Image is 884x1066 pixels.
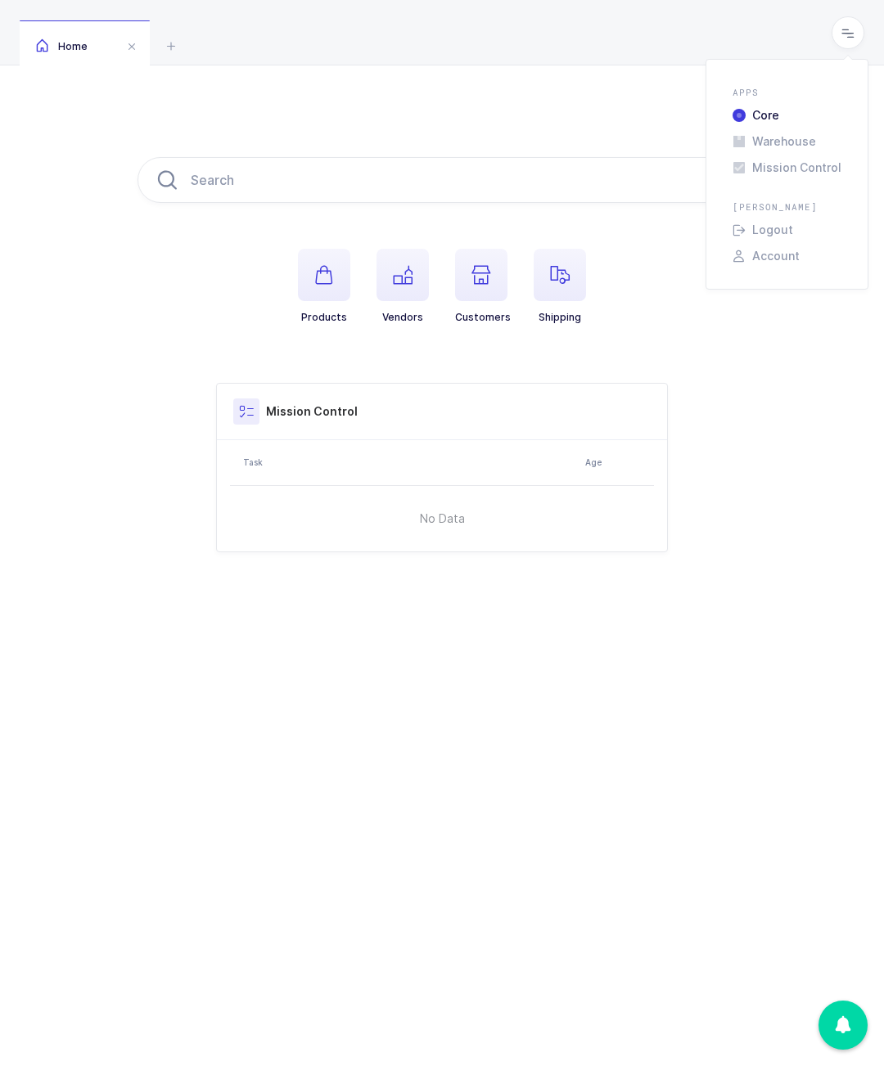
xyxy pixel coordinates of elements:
[726,86,848,106] div: Apps
[243,456,575,469] div: Task
[266,403,358,420] h3: Mission Control
[726,250,848,263] li: Account
[726,135,848,148] li: Warehouse
[726,223,848,236] li: Logout
[336,494,548,543] span: No Data
[298,249,350,324] button: Products
[726,200,848,220] div: [PERSON_NAME]
[138,157,746,203] input: Search
[455,249,511,324] button: Customers
[726,161,848,174] li: Mission Control
[377,249,429,324] button: Vendors
[585,456,641,469] div: Age
[36,40,88,52] span: Home
[534,249,586,324] button: Shipping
